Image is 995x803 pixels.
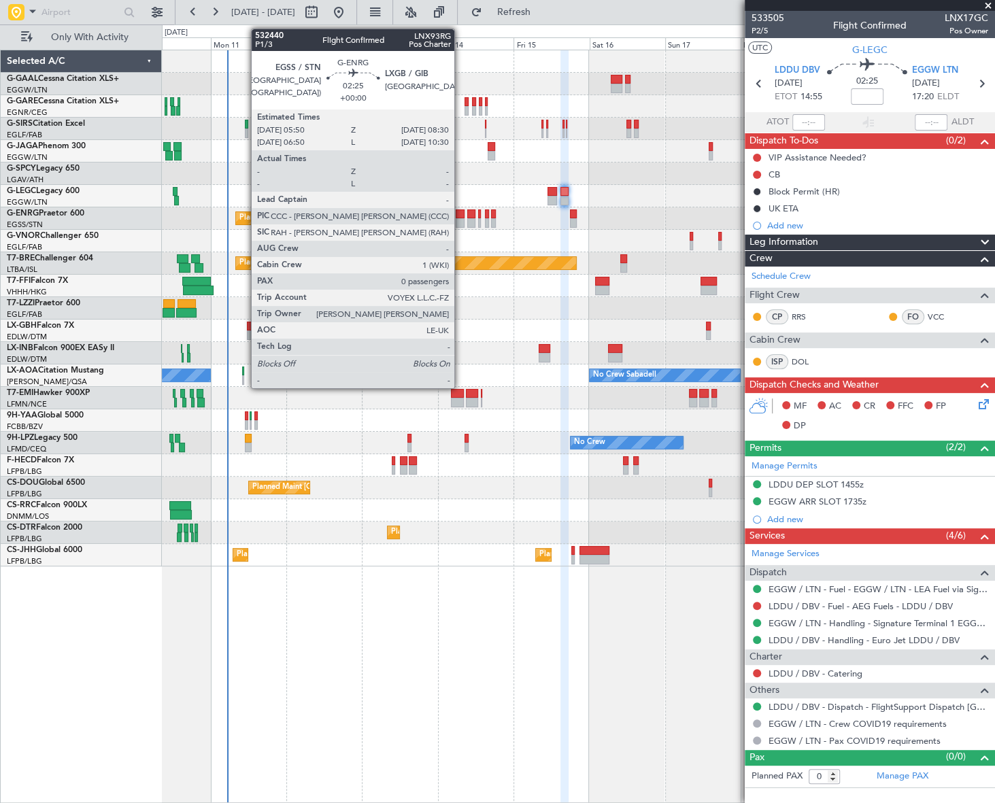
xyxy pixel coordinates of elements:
[769,735,941,747] a: EGGW / LTN - Pax COVID19 requirements
[7,264,37,275] a: LTBA/ISL
[769,496,866,507] div: EGGW ARR SLOT 1735z
[936,400,946,413] span: FP
[769,634,960,646] a: LDDU / DBV - Handling - Euro Jet LDDU / DBV
[766,309,788,324] div: CP
[7,322,74,330] a: LX-GBHFalcon 7X
[7,85,48,95] a: EGGW/LTN
[287,37,362,50] div: Tue 12
[35,33,144,42] span: Only With Activity
[7,165,80,173] a: G-SPCYLegacy 650
[7,277,68,285] a: T7-FFIFalcon 7X
[7,434,78,442] a: 9H-LPZLegacy 500
[794,420,806,433] span: DP
[7,220,43,230] a: EGSS/STN
[391,118,615,139] div: Unplanned Maint [GEOGRAPHIC_DATA] ([GEOGRAPHIC_DATA])
[877,770,928,783] a: Manage PAX
[864,400,875,413] span: CR
[7,546,82,554] a: CS-JHHGlobal 6000
[7,152,48,163] a: EGGW/LTN
[749,251,773,267] span: Crew
[7,434,34,442] span: 9H-LPZ
[7,97,38,105] span: G-GARE
[7,501,36,509] span: CS-RRC
[749,649,782,665] span: Charter
[7,422,43,432] a: FCBB/BZV
[752,547,820,561] a: Manage Services
[7,366,104,375] a: LX-AOACitation Mustang
[741,37,816,50] div: Mon 18
[767,220,988,231] div: Add new
[7,254,35,262] span: T7-BRE
[752,770,803,783] label: Planned PAX
[7,120,33,128] span: G-SIRS
[833,18,907,33] div: Flight Confirmed
[752,270,811,284] a: Schedule Crew
[792,356,822,368] a: DOL
[829,400,841,413] span: AC
[7,534,42,544] a: LFPB/LBG
[7,254,93,262] a: T7-BREChallenger 604
[7,466,42,477] a: LFPB/LBG
[946,749,966,764] span: (0/0)
[590,37,665,50] div: Sat 16
[769,186,840,197] div: Block Permit (HR)
[769,583,988,595] a: EGGW / LTN - Fuel - EGGW / LTN - LEA Fuel via Signature in EGGW
[769,718,947,730] a: EGGW / LTN - Crew COVID19 requirements
[135,37,211,50] div: Sun 10
[7,165,36,173] span: G-SPCY
[391,522,460,543] div: Planned Maint Sofia
[902,309,924,324] div: FO
[775,90,797,104] span: ETOT
[748,41,772,54] button: UTC
[7,75,38,83] span: G-GAAL
[593,365,656,386] div: No Crew Sabadell
[749,750,764,766] span: Pax
[7,197,48,207] a: EGGW/LTN
[912,77,940,90] span: [DATE]
[7,524,36,532] span: CS-DTR
[7,309,42,320] a: EGLF/FAB
[7,479,39,487] span: CS-DOU
[7,242,42,252] a: EGLF/FAB
[574,432,605,453] div: No Crew
[7,187,36,195] span: G-LEGC
[775,77,803,90] span: [DATE]
[946,440,966,454] span: (2/2)
[749,133,818,149] span: Dispatch To-Dos
[7,130,42,140] a: EGLF/FAB
[7,344,114,352] a: LX-INBFalcon 900EX EASy II
[237,545,451,565] div: Planned Maint [GEOGRAPHIC_DATA] ([GEOGRAPHIC_DATA])
[41,2,120,22] input: Airport
[7,546,36,554] span: CS-JHH
[7,489,42,499] a: LFPB/LBG
[937,90,959,104] span: ELDT
[239,253,403,273] div: Planned Maint Warsaw ([GEOGRAPHIC_DATA])
[945,25,988,37] span: Pos Owner
[769,617,988,629] a: EGGW / LTN - Handling - Signature Terminal 1 EGGW / LTN
[769,169,780,180] div: CB
[767,513,988,525] div: Add new
[7,377,87,387] a: [PERSON_NAME]/QSA
[898,400,913,413] span: FFC
[769,701,988,713] a: LDDU / DBV - Dispatch - FlightSupport Dispatch [GEOGRAPHIC_DATA]
[7,187,80,195] a: G-LEGCLegacy 600
[800,90,822,104] span: 14:55
[485,7,542,17] span: Refresh
[769,600,953,612] a: LDDU / DBV - Fuel - AEG Fuels - LDDU / DBV
[769,152,866,163] div: VIP Assistance Needed?
[856,75,878,88] span: 02:25
[7,556,42,566] a: LFPB/LBG
[539,545,754,565] div: Planned Maint [GEOGRAPHIC_DATA] ([GEOGRAPHIC_DATA])
[239,208,454,228] div: Planned Maint [GEOGRAPHIC_DATA] ([GEOGRAPHIC_DATA])
[7,322,37,330] span: LX-GBH
[794,400,807,413] span: MF
[465,1,546,23] button: Refresh
[7,209,84,218] a: G-ENRGPraetor 600
[749,528,785,544] span: Services
[749,332,800,348] span: Cabin Crew
[7,411,37,420] span: 9H-YAA
[912,90,934,104] span: 17:20
[7,456,74,464] a: F-HECDFalcon 7X
[7,366,38,375] span: LX-AOA
[7,97,119,105] a: G-GARECessna Citation XLS+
